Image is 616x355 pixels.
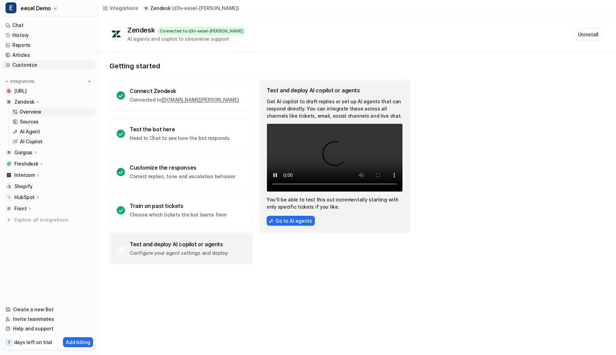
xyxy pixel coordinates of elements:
p: Head to Chat to see how the bot responds [130,135,230,142]
p: 7 [8,340,10,346]
img: Zendesk [7,100,11,104]
button: Uninstall [574,28,602,40]
video: Your browser does not support the video tag. [267,123,403,192]
p: Integrations [10,79,35,84]
a: Integrations [103,4,138,12]
a: Reports [3,40,95,50]
p: AI Agent [20,128,40,135]
div: Integrations [110,4,138,12]
img: Intercom [7,173,11,177]
p: Getting started [110,62,411,70]
a: Zendesk(d3v-eesel-[PERSON_NAME]) [143,5,239,12]
p: Correct replies, tone and escalation behavior [130,173,235,180]
p: Choose which tickets the bot learns from [130,211,227,218]
a: docs.eesel.ai[URL] [3,86,95,96]
a: [DOMAIN_NAME][PERSON_NAME] [162,97,239,103]
p: Add billing [66,339,90,346]
div: Connected to d3v-eesel-[PERSON_NAME] [157,27,245,35]
p: Zendesk [14,98,35,105]
a: Explore all integrations [3,215,95,225]
a: History [3,30,95,40]
p: Zendesk [150,5,170,12]
p: Sources [20,118,39,125]
a: Customize [3,60,95,70]
p: HubSpot [14,194,35,201]
a: AI Copilot [10,137,95,146]
span: eesel Demo [21,3,51,13]
img: docs.eesel.ai [7,89,11,93]
div: Test the bot here [130,126,230,133]
p: Gorgias [14,149,33,156]
p: days left on trial [14,339,52,346]
span: [URL] [14,88,27,94]
button: Integrations [3,78,37,85]
img: Gorgias [7,150,11,155]
p: Overview [20,108,41,115]
span: / [140,5,142,11]
a: Chat [3,21,95,30]
a: Invite teammates [3,314,95,324]
p: You’ll be able to test this out incrementally starting with only specific tickets if you like. [267,196,403,210]
img: HubSpot [7,195,11,199]
img: menu_add.svg [87,79,92,84]
img: explore all integrations [5,216,12,223]
p: Freshdesk [14,160,38,167]
a: Articles [3,50,95,60]
div: Train on past tickets [130,202,227,209]
button: Go to AI agents [267,216,315,226]
img: Shopify [7,184,11,188]
a: Create a new Bot [3,305,95,314]
button: Add billing [63,337,93,347]
div: Test and deploy AI copilot or agents [130,241,228,248]
p: Intercom [14,172,35,179]
a: Sources [10,117,95,127]
span: E [5,2,16,13]
div: Zendesk [127,26,157,34]
p: Configure your agent settings and deploy [130,250,228,257]
div: AI agents and copilot to streamline support [127,35,245,42]
a: AI Agent [10,127,95,136]
a: Help and support [3,324,95,333]
p: ( d3v-eesel-[PERSON_NAME] ) [172,5,239,12]
img: AiAgentsIcon [269,219,273,223]
a: Overview [10,107,95,117]
p: AI Copilot [20,138,42,145]
p: Front [14,205,27,212]
a: ShopifyShopify [3,182,95,191]
div: Customize the responses [130,164,235,171]
span: Explore all integrations [14,214,93,225]
div: Connect Zendesk [130,88,239,94]
img: Front [7,207,11,211]
span: Shopify [14,183,33,190]
img: Zendesk logo [111,30,121,38]
p: Connected to [130,96,239,103]
div: Test and deploy AI copilot or agents [267,87,403,94]
p: Get AI copilot to draft replies or set up AI agents that can respond directly. You can integrate ... [267,98,403,119]
img: Freshdesk [7,162,11,166]
img: expand menu [4,79,9,84]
